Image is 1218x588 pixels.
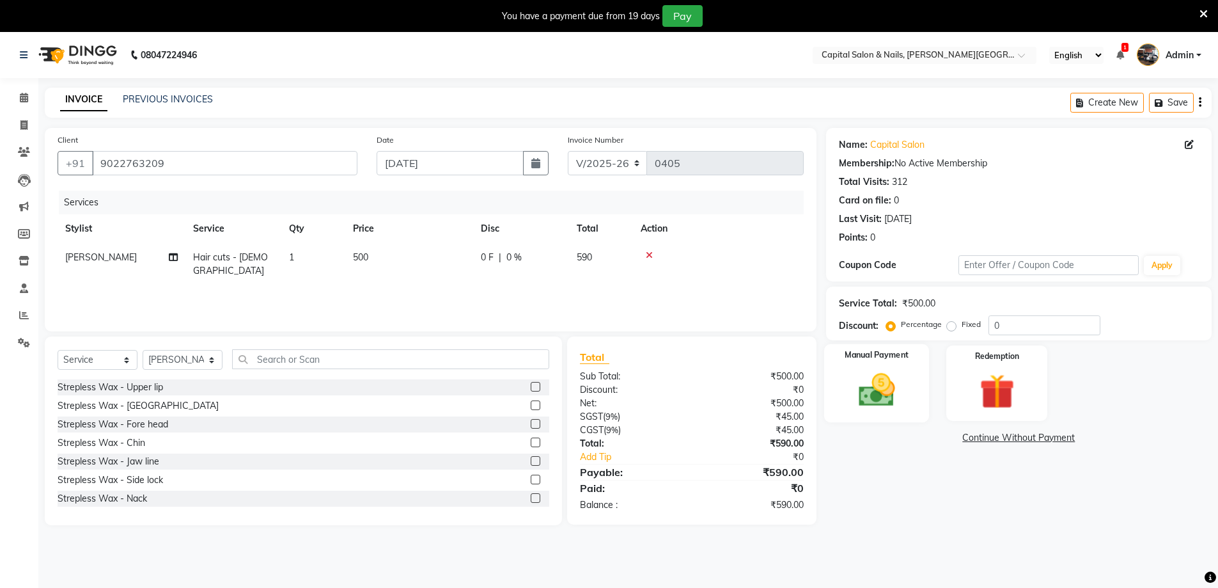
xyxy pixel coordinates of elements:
div: Coupon Code [839,258,959,272]
label: Invoice Number [568,134,623,146]
div: ₹590.00 [692,498,813,512]
div: ₹0 [692,481,813,496]
div: Payable: [570,465,692,480]
div: Strepless Wax - Side lock [58,473,163,487]
span: 0 % [506,251,522,264]
input: Search by Name/Mobile/Email/Code [92,151,357,175]
span: 9% [606,425,618,435]
div: Strepless Wax - Fore head [58,418,168,431]
span: CGST [580,424,604,436]
div: Net: [570,397,692,410]
div: Total Visits: [839,175,889,189]
span: 1 [1121,43,1128,52]
img: logo [33,37,120,73]
span: Hair cuts - [DEMOGRAPHIC_DATA] [193,251,268,276]
img: _cash.svg [847,369,906,411]
div: Strepless Wax - Upper lip [58,381,163,394]
div: Discount: [570,383,692,397]
div: Service Total: [839,297,897,310]
a: Add Tip [570,450,712,464]
div: ₹45.00 [692,424,813,437]
div: Strepless Wax - Chin [58,436,145,450]
a: Capital Salon [870,138,925,152]
div: Discount: [839,319,878,333]
span: [PERSON_NAME] [65,251,137,263]
div: [DATE] [884,212,912,226]
div: Last Visit: [839,212,882,226]
div: Card on file: [839,194,891,207]
div: Balance : [570,498,692,512]
div: ₹0 [692,383,813,397]
div: ₹590.00 [692,437,813,450]
div: ₹590.00 [692,465,813,480]
div: Services [59,191,813,214]
div: ( ) [570,410,692,424]
span: 9% [605,411,618,422]
div: No Active Membership [839,157,1199,170]
div: ₹500.00 [692,370,813,383]
div: 0 [894,194,899,207]
label: Date [377,134,394,146]
b: 08047224946 [141,37,197,73]
img: Admin [1137,44,1159,66]
div: ₹500.00 [902,297,935,310]
div: 0 [870,231,875,244]
label: Fixed [962,319,981,330]
th: Disc [473,214,569,243]
th: Stylist [58,214,185,243]
label: Redemption [975,351,1019,362]
div: You have a payment due from 19 days [502,10,660,23]
div: Strepless Wax - Jaw line [58,455,159,468]
a: INVOICE [60,88,107,111]
th: Total [569,214,633,243]
th: Action [633,214,804,243]
a: 1 [1116,49,1124,61]
span: 500 [353,251,368,263]
div: ( ) [570,424,692,437]
input: Enter Offer / Coupon Code [958,255,1139,275]
button: Save [1149,93,1194,113]
span: 1 [289,251,294,263]
div: Membership: [839,157,894,170]
span: 0 F [481,251,494,264]
div: Strepless Wax - [GEOGRAPHIC_DATA] [58,399,219,413]
div: ₹0 [712,450,813,464]
label: Manual Payment [845,349,909,362]
div: Sub Total: [570,370,692,383]
label: Client [58,134,78,146]
span: | [499,251,501,264]
a: PREVIOUS INVOICES [123,93,213,105]
th: Price [345,214,473,243]
div: ₹45.00 [692,410,813,424]
input: Search or Scan [232,349,549,369]
div: Points: [839,231,868,244]
div: Name: [839,138,868,152]
label: Percentage [901,319,942,330]
th: Service [185,214,281,243]
button: Apply [1144,256,1180,275]
div: Strepless Wax - Nack [58,492,147,505]
div: Paid: [570,481,692,496]
th: Qty [281,214,345,243]
div: 312 [892,175,907,189]
span: SGST [580,411,603,422]
div: ₹500.00 [692,397,813,410]
button: +91 [58,151,93,175]
button: Create New [1070,93,1144,113]
span: Total [580,351,609,364]
div: Total: [570,437,692,450]
span: Admin [1166,49,1194,62]
img: _gift.svg [969,370,1026,413]
span: 590 [577,251,592,263]
button: Pay [662,5,703,27]
a: Continue Without Payment [829,431,1209,445]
